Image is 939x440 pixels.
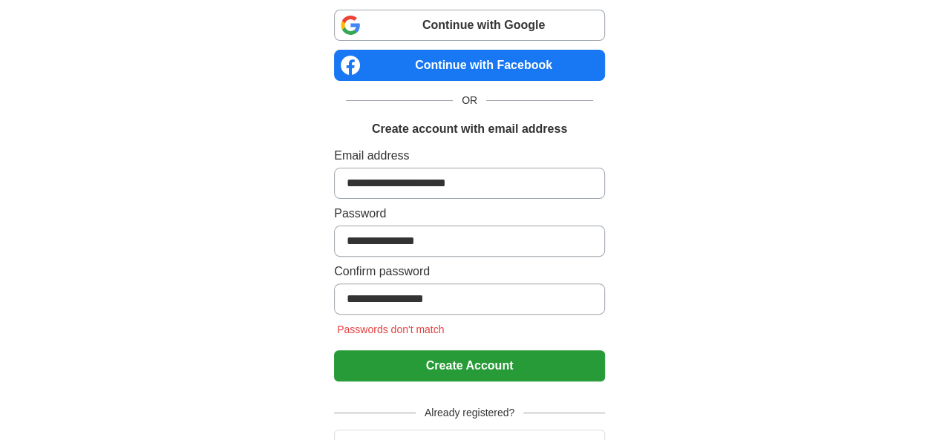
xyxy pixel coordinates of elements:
[372,120,567,138] h1: Create account with email address
[416,405,523,421] span: Already registered?
[334,350,605,381] button: Create Account
[334,324,447,335] span: Passwords don't match
[453,93,486,108] span: OR
[334,147,605,165] label: Email address
[334,263,605,280] label: Confirm password
[334,50,605,81] a: Continue with Facebook
[334,10,605,41] a: Continue with Google
[334,205,605,223] label: Password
